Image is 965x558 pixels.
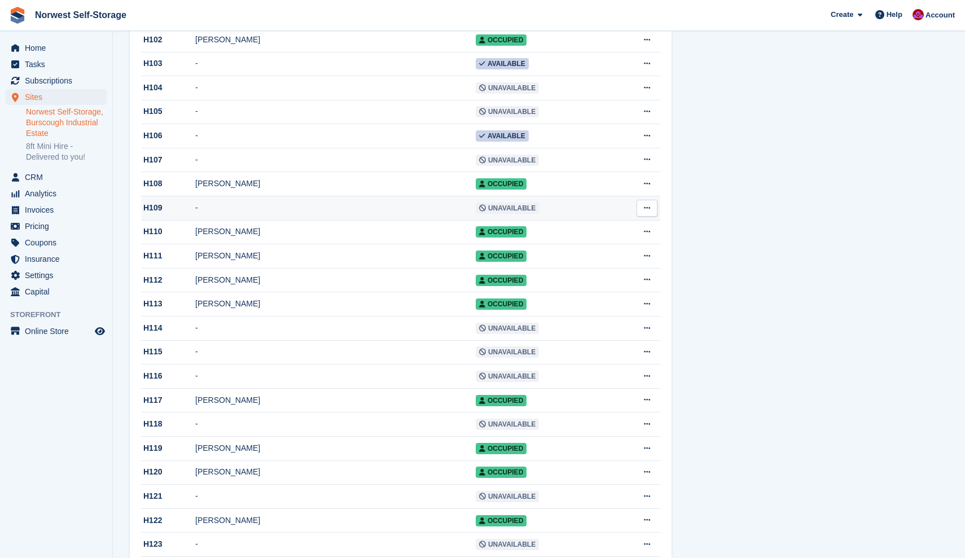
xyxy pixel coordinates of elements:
td: - [195,196,476,221]
span: Account [925,10,955,21]
span: Occupied [476,226,527,238]
a: Norwest Self-Storage, Burscough Industrial Estate [26,107,107,139]
div: H111 [141,250,195,262]
div: H122 [141,515,195,526]
a: menu [6,73,107,89]
div: H103 [141,58,195,69]
span: Unavailable [476,203,539,214]
div: H108 [141,178,195,190]
span: Tasks [25,56,93,72]
div: H112 [141,274,195,286]
span: Invoices [25,202,93,218]
td: - [195,148,476,172]
span: Unavailable [476,539,539,550]
span: Occupied [476,251,527,262]
a: menu [6,186,107,201]
div: H102 [141,34,195,46]
a: menu [6,284,107,300]
span: Occupied [476,395,527,406]
span: Unavailable [476,346,539,358]
div: H115 [141,346,195,358]
div: H113 [141,298,195,310]
span: CRM [25,169,93,185]
span: Available [476,58,529,69]
span: Unavailable [476,106,539,117]
span: Help [887,9,902,20]
a: menu [6,56,107,72]
div: H105 [141,106,195,117]
span: Capital [25,284,93,300]
span: Unavailable [476,419,539,430]
div: H107 [141,154,195,166]
span: Insurance [25,251,93,267]
a: menu [6,40,107,56]
span: Unavailable [476,371,539,382]
div: [PERSON_NAME] [195,178,476,190]
td: - [195,52,476,76]
a: menu [6,323,107,339]
span: Occupied [476,178,527,190]
span: Available [476,130,529,142]
span: Occupied [476,515,527,526]
div: H109 [141,202,195,214]
div: [PERSON_NAME] [195,298,476,310]
span: Occupied [476,443,527,454]
div: [PERSON_NAME] [195,394,476,406]
span: Unavailable [476,82,539,94]
span: Settings [25,267,93,283]
div: H117 [141,394,195,406]
img: Daniel Grensinger [913,9,924,20]
a: menu [6,267,107,283]
div: H104 [141,82,195,94]
a: menu [6,89,107,105]
span: Home [25,40,93,56]
div: [PERSON_NAME] [195,515,476,526]
td: - [195,340,476,364]
span: Subscriptions [25,73,93,89]
a: menu [6,235,107,251]
div: [PERSON_NAME] [195,34,476,46]
div: H119 [141,442,195,454]
span: Occupied [476,34,527,46]
div: [PERSON_NAME] [195,442,476,454]
a: Preview store [93,324,107,338]
div: H114 [141,322,195,334]
span: Online Store [25,323,93,339]
span: Pricing [25,218,93,234]
span: Analytics [25,186,93,201]
span: Unavailable [476,323,539,334]
a: Norwest Self-Storage [30,6,131,24]
div: [PERSON_NAME] [195,226,476,238]
td: - [195,124,476,148]
td: - [195,317,476,341]
span: Occupied [476,467,527,478]
span: Storefront [10,309,112,320]
td: - [195,412,476,437]
span: Create [831,9,853,20]
div: H110 [141,226,195,238]
span: Sites [25,89,93,105]
div: H106 [141,130,195,142]
a: menu [6,251,107,267]
td: - [195,76,476,100]
div: [PERSON_NAME] [195,466,476,478]
span: Occupied [476,298,527,310]
a: 8ft Mini Hire - Delivered to you! [26,141,107,162]
td: - [195,485,476,509]
span: Coupons [25,235,93,251]
td: - [195,533,476,557]
span: Occupied [476,275,527,286]
img: stora-icon-8386f47178a22dfd0bd8f6a31ec36ba5ce8667c1dd55bd0f319d3a0aa187defe.svg [9,7,26,24]
div: H123 [141,538,195,550]
div: H121 [141,490,195,502]
div: H116 [141,370,195,382]
a: menu [6,169,107,185]
div: H120 [141,466,195,478]
div: [PERSON_NAME] [195,250,476,262]
span: Unavailable [476,491,539,502]
a: menu [6,202,107,218]
td: - [195,100,476,124]
div: [PERSON_NAME] [195,274,476,286]
a: menu [6,218,107,234]
span: Unavailable [476,155,539,166]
